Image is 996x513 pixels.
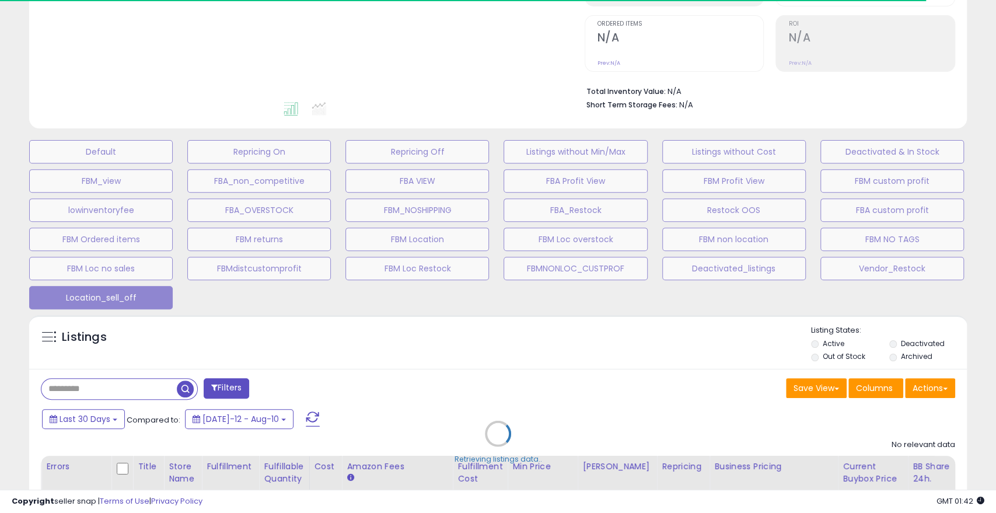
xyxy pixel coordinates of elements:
h2: N/A [788,31,955,47]
button: FBM Loc no sales [29,257,173,280]
button: FBMNONLOC_CUSTPROF [504,257,647,280]
span: N/A [679,99,693,110]
button: FBM Profit View [662,169,806,193]
button: FBA_non_competitive [187,169,331,193]
div: Retrieving listings data.. [455,454,542,465]
button: Listings without Min/Max [504,140,647,163]
button: FBA VIEW [345,169,489,193]
button: FBM custom profit [820,169,964,193]
button: Deactivated & In Stock [820,140,964,163]
button: FBA_Restock [504,198,647,222]
button: Listings without Cost [662,140,806,163]
button: Deactivated_listings [662,257,806,280]
div: seller snap | | [12,496,202,507]
button: FBM Location [345,228,489,251]
span: ROI [788,21,955,27]
button: FBM Loc Restock [345,257,489,280]
button: FBM Loc overstock [504,228,647,251]
button: Repricing On [187,140,331,163]
b: Total Inventory Value: [586,86,666,96]
button: FBM non location [662,228,806,251]
button: FBM_view [29,169,173,193]
li: N/A [586,83,946,97]
button: FBA Profit View [504,169,647,193]
b: Short Term Storage Fees: [586,100,677,110]
button: Repricing Off [345,140,489,163]
button: Default [29,140,173,163]
button: FBA_OVERSTOCK [187,198,331,222]
button: Location_sell_off [29,286,173,309]
button: Vendor_Restock [820,257,964,280]
button: FBM Ordered items [29,228,173,251]
small: Prev: N/A [597,60,620,67]
strong: Copyright [12,495,54,507]
h2: N/A [597,31,764,47]
button: FBA custom profit [820,198,964,222]
button: FBM NO TAGS [820,228,964,251]
button: FBM_NOSHIPPING [345,198,489,222]
small: Prev: N/A [788,60,811,67]
span: Ordered Items [597,21,764,27]
button: Restock OOS [662,198,806,222]
button: lowinventoryfee [29,198,173,222]
button: FBM returns [187,228,331,251]
button: FBMdistcustomprofit [187,257,331,280]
